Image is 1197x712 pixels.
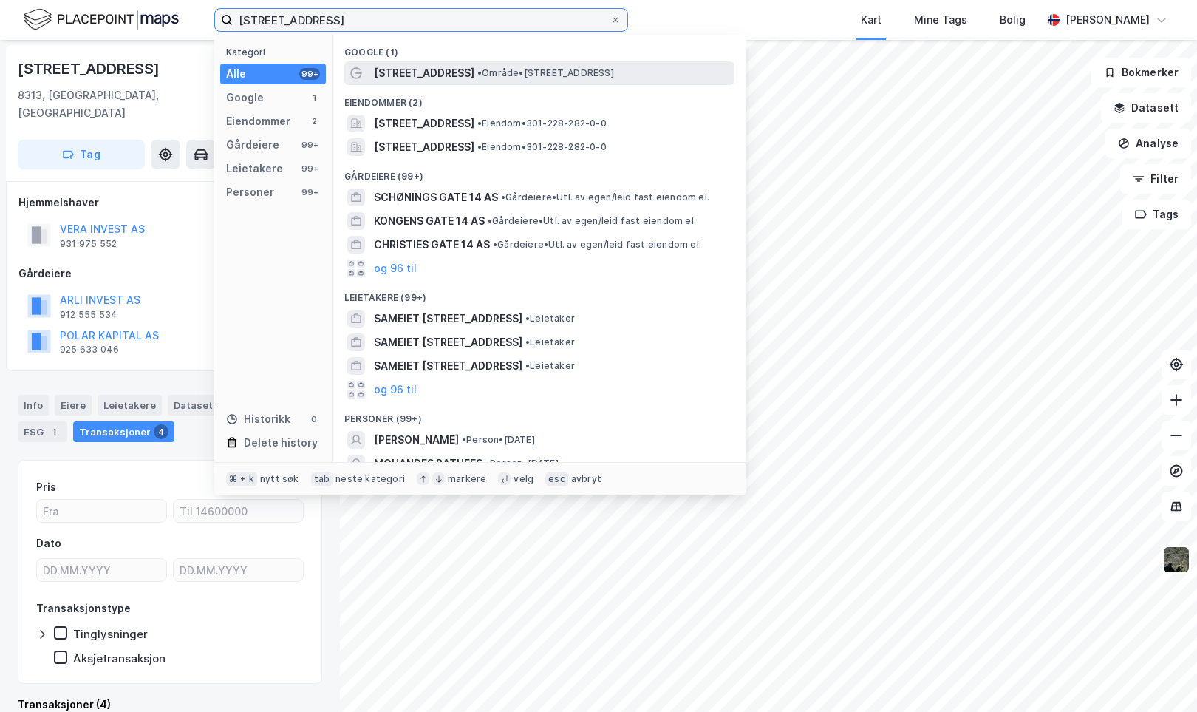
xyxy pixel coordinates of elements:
[374,310,522,328] span: SAMEIET [STREET_ADDRESS]
[36,535,61,552] div: Dato
[477,67,614,79] span: Område • [STREET_ADDRESS]
[374,333,522,351] span: SAMEIET [STREET_ADDRESS]
[36,600,131,617] div: Transaksjonstype
[525,313,530,324] span: •
[308,115,320,127] div: 2
[60,238,117,250] div: 931 975 552
[37,500,166,522] input: Fra
[493,239,497,250] span: •
[525,336,575,348] span: Leietaker
[226,136,279,154] div: Gårdeiere
[55,395,92,416] div: Eiere
[525,336,530,347] span: •
[374,357,522,375] span: SAMEIET [STREET_ADDRESS]
[73,627,148,641] div: Tinglysninger
[37,559,166,581] input: DD.MM.YYYY
[374,431,459,449] span: [PERSON_NAME]
[332,85,746,112] div: Eiendommer (2)
[18,140,145,169] button: Tag
[374,455,482,472] span: MOHANDES RATHEES
[485,458,490,469] span: •
[1091,58,1191,87] button: Bokmerker
[18,194,321,211] div: Hjemmelshaver
[154,424,168,439] div: 4
[260,473,299,485] div: nytt søk
[1123,641,1197,712] div: Kontrollprogram for chat
[374,260,417,277] button: og 96 til
[174,559,303,581] input: DD.MM.YYYY
[374,212,485,230] span: KONGENS GATE 14 AS
[477,141,607,153] span: Eiendom • 301-228-282-0-0
[1000,11,1026,29] div: Bolig
[18,265,321,282] div: Gårdeiere
[861,11,881,29] div: Kart
[1162,546,1190,574] img: 9k=
[226,410,290,428] div: Historikk
[462,434,535,446] span: Person • [DATE]
[335,473,405,485] div: neste kategori
[299,186,320,198] div: 99+
[1065,11,1150,29] div: [PERSON_NAME]
[36,478,56,496] div: Pris
[311,472,333,486] div: tab
[545,472,568,486] div: esc
[525,360,530,371] span: •
[1122,200,1191,229] button: Tags
[332,159,746,186] div: Gårdeiere (99+)
[1105,129,1191,158] button: Analyse
[308,413,320,425] div: 0
[525,313,575,325] span: Leietaker
[1101,93,1191,123] button: Datasett
[501,191,709,203] span: Gårdeiere • Utl. av egen/leid fast eiendom el.
[374,189,498,206] span: SCHØNINGS GATE 14 AS
[244,434,318,452] div: Delete history
[525,360,575,372] span: Leietaker
[477,141,482,152] span: •
[488,215,696,227] span: Gårdeiere • Utl. av egen/leid fast eiendom el.
[226,89,264,106] div: Google
[299,68,320,80] div: 99+
[73,651,166,665] div: Aksjetransaksjon
[477,67,482,78] span: •
[485,458,559,469] span: Person • [DATE]
[226,47,326,58] div: Kategori
[488,215,492,226] span: •
[98,395,162,416] div: Leietakere
[233,9,610,31] input: Søk på adresse, matrikkel, gårdeiere, leietakere eller personer
[374,138,474,156] span: [STREET_ADDRESS]
[514,473,533,485] div: velg
[571,473,601,485] div: avbryt
[374,381,417,399] button: og 96 til
[374,115,474,132] span: [STREET_ADDRESS]
[18,57,163,81] div: [STREET_ADDRESS]
[299,163,320,174] div: 99+
[493,239,701,251] span: Gårdeiere • Utl. av egen/leid fast eiendom el.
[18,421,67,442] div: ESG
[226,472,257,486] div: ⌘ + k
[226,183,274,201] div: Personer
[299,139,320,151] div: 99+
[73,421,174,442] div: Transaksjoner
[462,434,466,445] span: •
[1120,164,1191,194] button: Filter
[501,191,505,203] span: •
[374,236,490,254] span: CHRISTIES GATE 14 AS
[1123,641,1197,712] iframe: Chat Widget
[47,424,61,439] div: 1
[60,309,117,321] div: 912 555 534
[226,112,290,130] div: Eiendommer
[477,118,607,129] span: Eiendom • 301-228-282-0-0
[332,401,746,428] div: Personer (99+)
[24,7,179,33] img: logo.f888ab2527a4732fd821a326f86c7f29.svg
[18,395,49,416] div: Info
[60,344,119,356] div: 925 633 046
[477,118,482,129] span: •
[448,473,486,485] div: markere
[226,65,246,83] div: Alle
[168,395,223,416] div: Datasett
[18,87,260,122] div: 8313, [GEOGRAPHIC_DATA], [GEOGRAPHIC_DATA]
[332,35,746,61] div: Google (1)
[308,92,320,104] div: 1
[174,500,303,522] input: Til 14600000
[332,280,746,307] div: Leietakere (99+)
